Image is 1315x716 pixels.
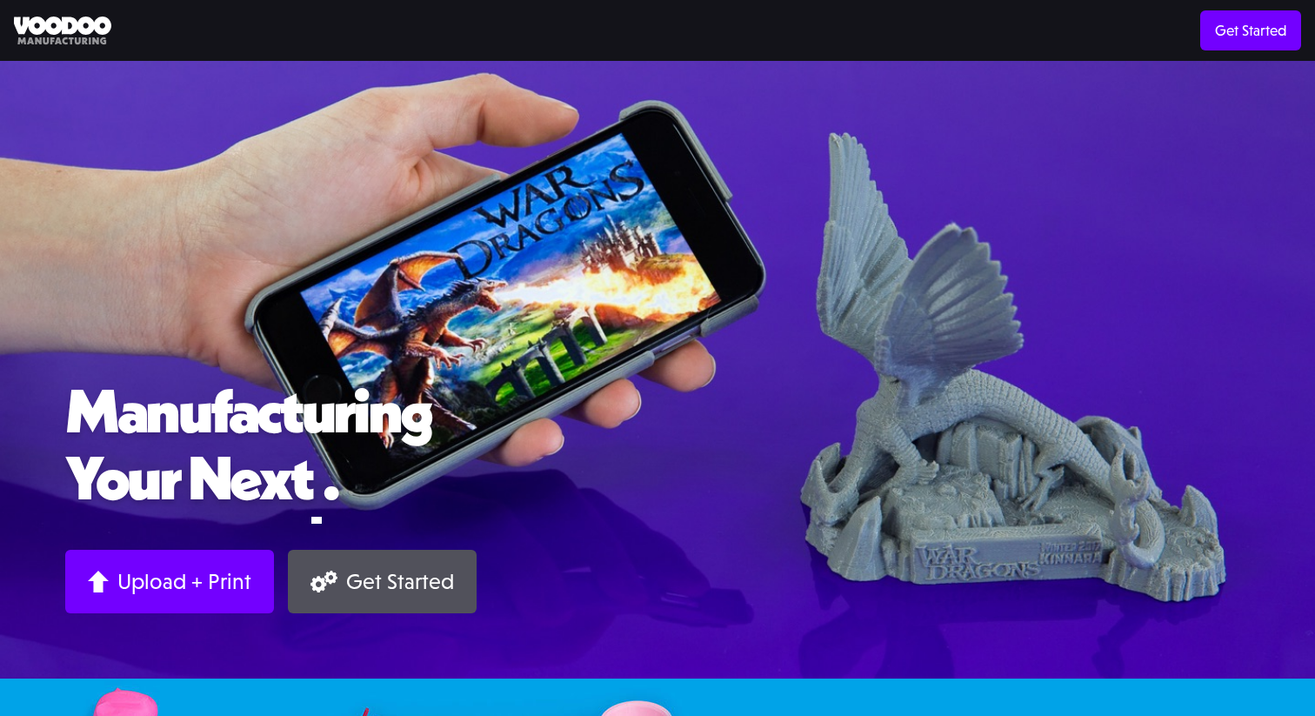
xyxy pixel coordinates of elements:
[65,550,274,613] a: Upload + Print
[88,571,109,592] img: Arrow up
[310,571,337,592] img: Gears
[288,550,477,613] a: Get Started
[65,377,1250,524] h1: Manufacturing Your Next .
[346,568,454,595] div: Get Started
[117,568,251,595] div: Upload + Print
[1200,10,1301,50] a: Get Started
[14,17,111,45] img: Voodoo Manufacturing logo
